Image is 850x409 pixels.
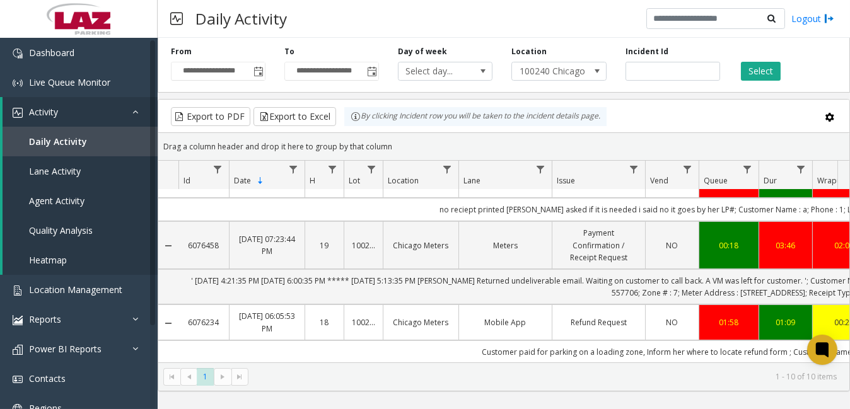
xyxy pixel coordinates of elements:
span: Toggle popup [251,62,265,80]
a: Location Filter Menu [439,161,456,178]
a: [DATE] 06:05:53 PM [237,310,297,334]
span: Select day... [399,62,474,80]
span: H [310,175,315,186]
a: Collapse Details [158,241,178,251]
span: NO [667,317,678,328]
span: Power BI Reports [29,343,102,355]
span: Daily Activity [29,135,87,147]
a: Mobile App [467,316,544,328]
span: Activity [29,106,58,118]
a: Meters [467,239,544,251]
a: Daily Activity [3,127,158,156]
a: H Filter Menu [324,161,341,178]
span: Queue [704,175,728,186]
a: Issue Filter Menu [626,161,643,178]
a: 01:58 [707,316,751,328]
a: 6076234 [186,316,221,328]
label: To [284,46,294,57]
a: 6076458 [186,239,221,251]
span: Page 1 [197,368,214,385]
a: 18 [313,316,336,328]
span: Lane Activity [29,165,81,177]
button: Export to Excel [253,107,336,126]
div: Drag a column header and drop it here to group by that column [158,135,849,158]
span: Heatmap [29,254,67,266]
div: Data table [158,161,849,362]
a: Activity [3,97,158,127]
span: 100240 Chicago Meters [512,62,587,80]
span: Toggle popup [364,62,378,80]
a: 00:18 [707,239,751,251]
span: Location Management [29,284,122,296]
label: From [171,46,192,57]
a: 03:46 [767,239,805,251]
span: Issue [557,175,575,186]
a: Lot Filter Menu [363,161,380,178]
a: NO [653,316,691,328]
a: Payment Confirmation / Receipt Request [560,227,637,263]
span: Agent Activity [29,195,84,207]
span: Location [388,175,419,186]
label: Incident Id [626,46,668,57]
a: Lane Activity [3,156,158,186]
label: Location [511,46,547,57]
span: Id [183,175,190,186]
a: NO [653,239,691,251]
a: Chicago Meters [391,316,451,328]
a: Dur Filter Menu [793,161,810,178]
span: Wrapup [817,175,846,186]
span: Lane [463,175,480,186]
a: 100240 [352,316,375,328]
a: 19 [313,239,336,251]
img: 'icon' [13,315,23,325]
span: Dashboard [29,47,74,59]
a: 01:09 [767,316,805,328]
span: Date [234,175,251,186]
a: Agent Activity [3,186,158,216]
span: Quality Analysis [29,224,93,236]
span: Live Queue Monitor [29,76,110,88]
h3: Daily Activity [189,3,293,34]
a: Heatmap [3,245,158,275]
a: Logout [791,12,834,25]
button: Export to PDF [171,107,250,126]
a: Date Filter Menu [285,161,302,178]
a: Queue Filter Menu [739,161,756,178]
img: 'icon' [13,285,23,296]
span: Dur [764,175,777,186]
span: NO [667,240,678,251]
a: Vend Filter Menu [679,161,696,178]
span: Sortable [255,176,265,186]
a: 100240 [352,239,375,251]
a: Chicago Meters [391,239,451,251]
button: Select [741,62,781,81]
span: Vend [650,175,668,186]
img: logout [824,12,834,25]
a: Quality Analysis [3,216,158,245]
a: [DATE] 07:23:44 PM [237,233,297,257]
img: 'icon' [13,78,23,88]
img: 'icon' [13,345,23,355]
a: Id Filter Menu [209,161,226,178]
img: 'icon' [13,108,23,118]
img: 'icon' [13,374,23,384]
span: Contacts [29,372,66,384]
span: Lot [349,175,360,186]
img: 'icon' [13,49,23,59]
a: Refund Request [560,316,637,328]
a: Collapse Details [158,318,178,328]
label: Day of week [398,46,447,57]
img: infoIcon.svg [351,112,361,122]
a: Lane Filter Menu [532,161,549,178]
img: pageIcon [170,3,183,34]
span: Reports [29,313,61,325]
div: By clicking Incident row you will be taken to the incident details page. [344,107,607,126]
kendo-pager-info: 1 - 10 of 10 items [256,371,837,382]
